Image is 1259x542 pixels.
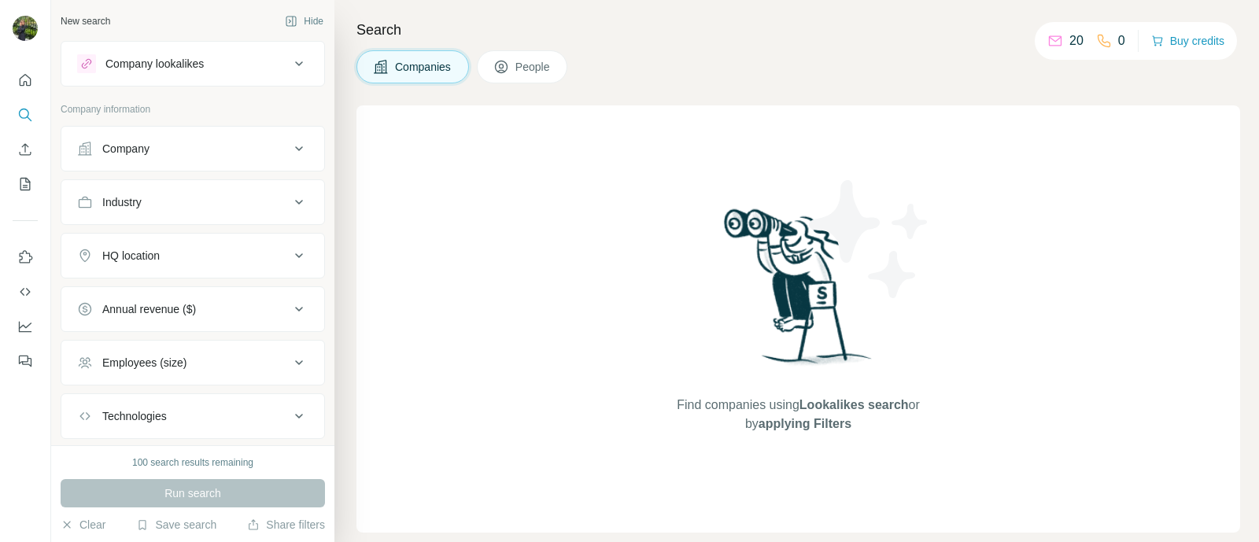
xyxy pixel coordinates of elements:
p: 0 [1118,31,1125,50]
button: Annual revenue ($) [61,290,324,328]
button: Save search [136,517,216,533]
div: Company [102,141,150,157]
div: Annual revenue ($) [102,301,196,317]
button: Dashboard [13,312,38,341]
span: applying Filters [759,417,851,430]
button: Enrich CSV [13,135,38,164]
img: Surfe Illustration - Stars [799,168,940,310]
p: 20 [1069,31,1084,50]
div: Company lookalikes [105,56,204,72]
button: Quick start [13,66,38,94]
button: Buy credits [1151,30,1224,52]
div: New search [61,14,110,28]
button: Company lookalikes [61,45,324,83]
button: Industry [61,183,324,221]
button: Employees (size) [61,344,324,382]
div: 100 search results remaining [132,455,253,470]
button: Feedback [13,347,38,375]
div: Technologies [102,408,167,424]
button: Technologies [61,397,324,435]
button: Clear [61,517,105,533]
button: Use Surfe API [13,278,38,306]
button: Use Surfe on LinkedIn [13,243,38,271]
button: My lists [13,170,38,198]
div: HQ location [102,248,160,264]
button: Hide [274,9,334,33]
img: Surfe Illustration - Woman searching with binoculars [717,205,881,380]
span: Lookalikes search [799,398,909,411]
div: Industry [102,194,142,210]
img: Avatar [13,16,38,41]
span: People [515,59,552,75]
span: Companies [395,59,452,75]
button: Search [13,101,38,129]
div: Employees (size) [102,355,186,371]
button: Company [61,130,324,168]
span: Find companies using or by [672,396,924,433]
p: Company information [61,102,325,116]
button: Share filters [247,517,325,533]
button: HQ location [61,237,324,275]
h4: Search [356,19,1240,41]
